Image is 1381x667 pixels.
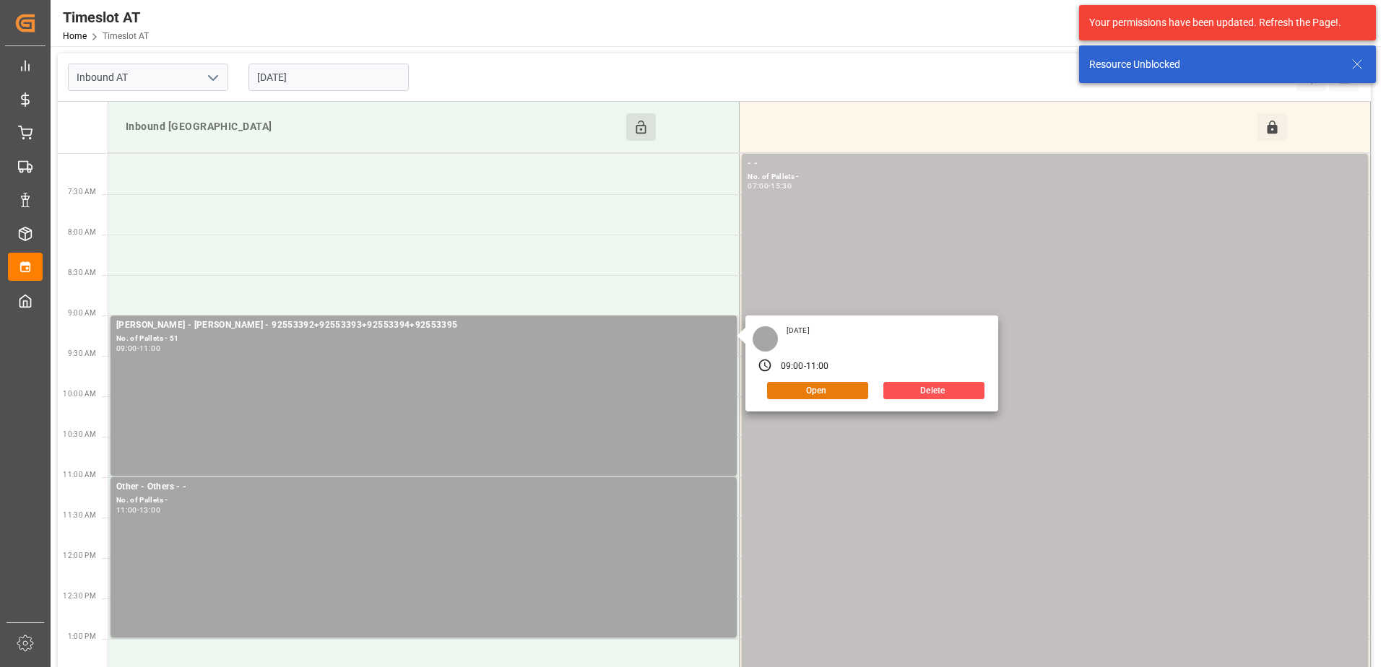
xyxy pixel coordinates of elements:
[68,188,96,196] span: 7:30 AM
[781,360,804,373] div: 09:00
[137,507,139,513] div: -
[120,113,626,141] div: Inbound [GEOGRAPHIC_DATA]
[804,360,806,373] div: -
[63,592,96,600] span: 12:30 PM
[137,345,139,352] div: -
[806,360,829,373] div: 11:00
[771,183,792,189] div: 15:30
[68,309,96,317] span: 9:00 AM
[883,382,984,399] button: Delete
[116,507,137,513] div: 11:00
[202,66,223,89] button: open menu
[68,349,96,357] span: 9:30 AM
[769,183,771,189] div: -
[68,228,96,236] span: 8:00 AM
[63,471,96,479] span: 11:00 AM
[68,64,228,91] input: Type to search/select
[63,390,96,398] span: 10:00 AM
[248,64,409,91] input: DD-MM-YYYY
[1089,57,1338,72] div: Resource Unblocked
[767,382,868,399] button: Open
[116,318,731,333] div: [PERSON_NAME] - [PERSON_NAME] - 92553392+92553393+92553394+92553395
[63,6,149,28] div: Timeslot AT
[68,269,96,276] span: 8:30 AM
[782,326,815,336] div: [DATE]
[63,552,96,559] span: 12:00 PM
[116,333,731,345] div: No. of Pallets - 51
[63,430,96,438] span: 10:30 AM
[116,494,731,507] div: No. of Pallets -
[139,345,160,352] div: 11:00
[748,171,1362,183] div: No. of Pallets -
[68,632,96,640] span: 1:00 PM
[63,511,96,519] span: 11:30 AM
[1089,15,1355,30] div: Your permissions have been updated. Refresh the Page!.
[116,345,137,352] div: 09:00
[748,183,769,189] div: 07:00
[116,480,731,494] div: Other - Others - -
[63,31,87,41] a: Home
[748,157,1362,171] div: - -
[139,507,160,513] div: 13:00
